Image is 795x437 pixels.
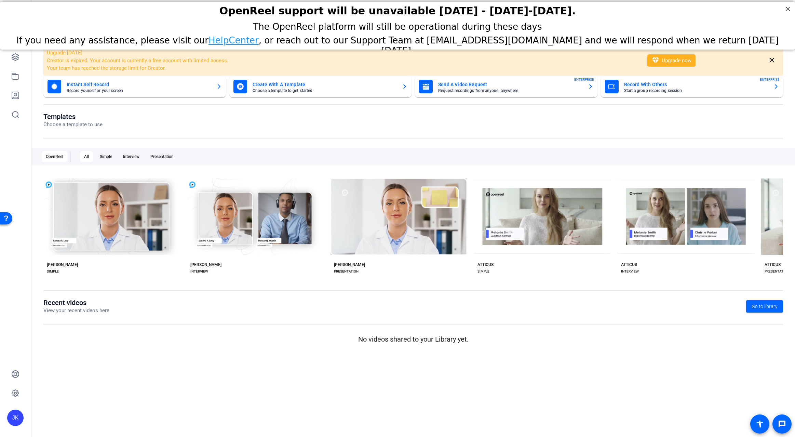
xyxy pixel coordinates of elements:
[42,151,67,162] div: OpenReel
[752,303,778,310] span: Go to library
[765,269,789,274] div: PRESENTATION
[9,3,786,15] h2: OpenReel support will be unavailable Thursday - Friday, October 16th-17th.
[229,76,412,97] button: Create With A TemplateChoose a template to get started
[119,151,144,162] div: Interview
[334,269,359,274] div: PRESENTATION
[43,334,783,344] p: No videos shared to your Library yet.
[438,89,582,93] mat-card-subtitle: Request recordings from anyone, anywhere
[67,89,211,93] mat-card-subtitle: Record yourself or your screen
[47,64,638,72] li: Your team has reached the storage limit for Creator.
[80,151,93,162] div: All
[624,89,768,93] mat-card-subtitle: Start a group recording session
[765,262,781,267] div: ATTICUS
[647,54,696,67] button: Upgrade now
[16,34,779,54] span: If you need any assistance, please visit our , or reach out to our Support Team at [EMAIL_ADDRESS...
[43,121,103,129] p: Choose a template to use
[190,269,208,274] div: INTERVIEW
[208,34,259,44] a: HelpCenter
[334,262,365,267] div: [PERSON_NAME]
[574,77,594,82] span: ENTERPRISE
[67,80,211,89] mat-card-title: Instant Self Record
[438,80,582,89] mat-card-title: Send A Video Request
[621,262,637,267] div: ATTICUS
[624,80,768,89] mat-card-title: Record With Others
[7,410,24,426] div: JK
[253,20,542,30] span: The OpenReel platform will still be operational during these days
[783,3,792,12] div: Close Step
[601,76,783,97] button: Record With OthersStart a group recording sessionENTERPRISE
[43,112,103,121] h1: Templates
[415,76,597,97] button: Send A Video RequestRequest recordings from anyone, anywhereENTERPRISE
[651,56,660,65] mat-icon: diamond
[760,77,780,82] span: ENTERPRISE
[43,76,226,97] button: Instant Self RecordRecord yourself or your screen
[621,269,639,274] div: INTERVIEW
[47,262,78,267] div: [PERSON_NAME]
[477,262,494,267] div: ATTICUS
[756,420,764,428] mat-icon: accessibility
[47,50,82,56] span: Upgrade [DATE]
[47,269,59,274] div: SIMPLE
[96,151,116,162] div: Simple
[47,57,638,65] li: Creator is expired. Your account is currently a free account with limited access.
[43,307,109,315] p: View your recent videos here
[768,56,776,65] mat-icon: close
[190,262,221,267] div: [PERSON_NAME]
[146,151,178,162] div: Presentation
[778,420,786,428] mat-icon: message
[43,299,109,307] h1: Recent videos
[253,89,397,93] mat-card-subtitle: Choose a template to get started
[477,269,489,274] div: SIMPLE
[253,80,397,89] mat-card-title: Create With A Template
[746,300,783,313] a: Go to library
